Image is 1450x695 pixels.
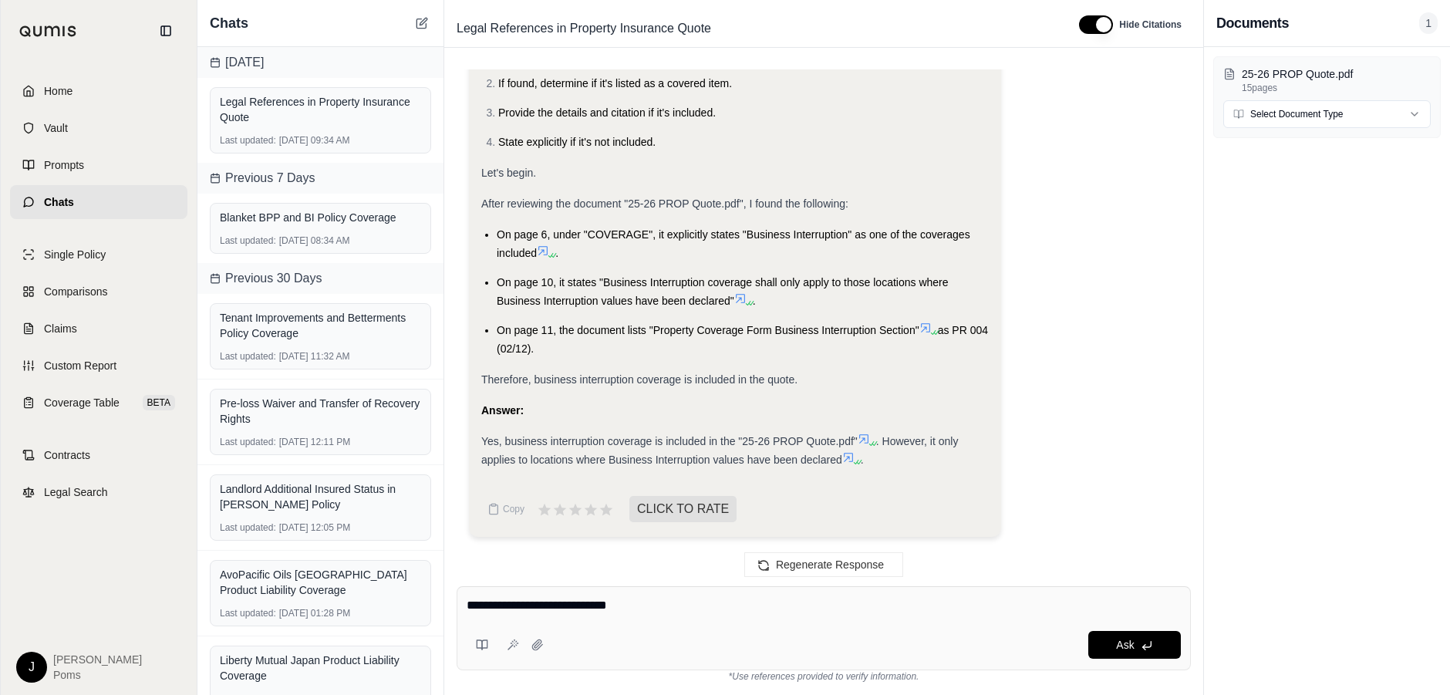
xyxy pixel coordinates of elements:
[44,194,74,210] span: Chats
[10,312,187,346] a: Claims
[10,111,187,145] a: Vault
[220,607,421,619] div: [DATE] 01:28 PM
[481,167,536,179] span: Let's begin.
[481,435,958,466] span: . However, it only applies to locations where Business Interruption values have been declared
[481,197,848,210] span: After reviewing the document "25-26 PROP Quote.pdf", I found the following:
[220,350,276,363] span: Last updated:
[1223,66,1431,94] button: 25-26 PROP Quote.pdf15pages
[44,447,90,463] span: Contracts
[44,247,106,262] span: Single Policy
[19,25,77,37] img: Qumis Logo
[555,247,558,259] span: .
[44,484,108,500] span: Legal Search
[629,496,737,522] span: CLICK TO RATE
[220,607,276,619] span: Last updated:
[220,94,421,125] div: Legal References in Property Insurance Quote
[1088,631,1181,659] button: Ask
[210,12,248,34] span: Chats
[481,373,797,386] span: Therefore, business interruption coverage is included in the quote.
[503,503,524,515] span: Copy
[744,552,903,577] button: Regenerate Response
[498,106,716,119] span: Provide the details and citation if it's included.
[220,521,276,534] span: Last updated:
[197,47,443,78] div: [DATE]
[497,276,949,307] span: On page 10, it states "Business Interruption coverage shall only apply to those locations where B...
[220,396,421,427] div: Pre-loss Waiver and Transfer of Recovery Rights
[481,435,858,447] span: Yes, business interruption coverage is included in the "25-26 PROP Quote.pdf"
[220,481,421,512] div: Landlord Additional Insured Status in [PERSON_NAME] Policy
[44,395,120,410] span: Coverage Table
[220,234,276,247] span: Last updated:
[16,652,47,683] div: J
[457,670,1191,683] div: *Use references provided to verify information.
[220,134,421,147] div: [DATE] 09:34 AM
[481,494,531,525] button: Copy
[10,238,187,272] a: Single Policy
[10,148,187,182] a: Prompts
[10,74,187,108] a: Home
[1116,639,1134,651] span: Ask
[220,310,421,341] div: Tenant Improvements and Betterments Policy Coverage
[44,358,116,373] span: Custom Report
[413,14,431,32] button: New Chat
[220,350,421,363] div: [DATE] 11:32 AM
[10,438,187,472] a: Contracts
[497,324,988,355] span: as PR 004 (02/12).
[143,395,175,410] span: BETA
[10,349,187,383] a: Custom Report
[450,16,717,41] span: Legal References in Property Insurance Quote
[10,185,187,219] a: Chats
[53,667,142,683] span: Poms
[481,404,524,417] strong: Answer:
[1242,82,1431,94] p: 15 pages
[861,454,864,466] span: .
[153,19,178,43] button: Collapse sidebar
[10,475,187,509] a: Legal Search
[220,134,276,147] span: Last updated:
[1119,19,1182,31] span: Hide Citations
[44,83,72,99] span: Home
[1242,66,1431,82] p: 25-26 PROP Quote.pdf
[776,558,884,571] span: Regenerate Response
[220,653,421,683] div: Liberty Mutual Japan Product Liability Coverage
[10,386,187,420] a: Coverage TableBETA
[220,567,421,598] div: AvoPacific Oils [GEOGRAPHIC_DATA] Product Liability Coverage
[10,275,187,309] a: Comparisons
[44,120,68,136] span: Vault
[44,157,84,173] span: Prompts
[753,295,756,307] span: .
[220,234,421,247] div: [DATE] 08:34 AM
[220,436,276,448] span: Last updated:
[498,77,732,89] span: If found, determine if it's listed as a covered item.
[44,284,107,299] span: Comparisons
[220,436,421,448] div: [DATE] 12:11 PM
[220,521,421,534] div: [DATE] 12:05 PM
[53,652,142,667] span: [PERSON_NAME]
[44,321,77,336] span: Claims
[498,136,656,148] span: State explicitly if it's not included.
[197,263,443,294] div: Previous 30 Days
[450,16,1061,41] div: Edit Title
[220,210,421,225] div: Blanket BPP and BI Policy Coverage
[497,228,970,259] span: On page 6, under "COVERAGE", it explicitly states "Business Interruption" as one of the coverages...
[197,163,443,194] div: Previous 7 Days
[497,324,919,336] span: On page 11, the document lists "Property Coverage Form Business Interruption Section"
[1419,12,1438,34] span: 1
[1216,12,1289,34] h3: Documents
